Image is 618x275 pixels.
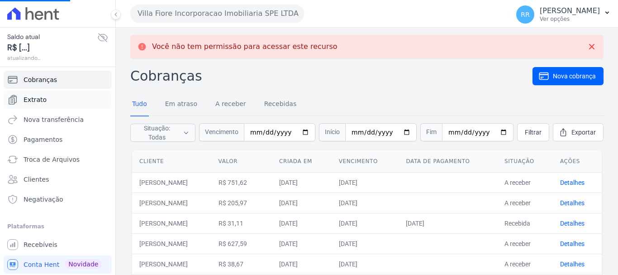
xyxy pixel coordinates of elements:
td: Recebida [497,213,553,233]
span: Situação: Todas [136,124,177,142]
td: [PERSON_NAME] [132,254,211,274]
td: [DATE] [332,233,399,254]
td: [DATE] [272,213,332,233]
a: Recebidas [262,93,299,116]
a: Detalhes [560,179,585,186]
span: R$ [...] [7,42,97,54]
th: Cliente [132,150,211,173]
span: Nova transferência [24,115,84,124]
td: R$ 627,59 [211,233,272,254]
a: Detalhes [560,240,585,247]
th: Vencimento [332,150,399,173]
td: [PERSON_NAME] [132,233,211,254]
a: Exportar [553,123,604,141]
span: Pagamentos [24,135,62,144]
th: Situação [497,150,553,173]
td: [DATE] [399,213,497,233]
p: Você não tem permissão para acessar este recurso [152,42,338,51]
a: Nova cobrança [532,67,604,85]
a: Tudo [130,93,149,116]
span: Cobranças [24,75,57,84]
span: Negativação [24,195,63,204]
a: Detalhes [560,199,585,207]
td: [PERSON_NAME] [132,193,211,213]
p: Ver opções [540,15,600,23]
td: [DATE] [272,172,332,193]
span: Vencimento [199,123,244,141]
th: Criada em [272,150,332,173]
td: A receber [497,233,553,254]
td: R$ 751,62 [211,172,272,193]
td: [DATE] [332,172,399,193]
a: Extrato [4,91,112,109]
td: [DATE] [272,233,332,254]
td: [PERSON_NAME] [132,213,211,233]
span: Novidade [65,259,102,269]
td: [DATE] [272,193,332,213]
td: A receber [497,193,553,213]
td: [DATE] [272,254,332,274]
span: Nova cobrança [553,72,596,81]
td: [DATE] [332,193,399,213]
button: Villa Fiore Incorporacao Imobiliaria SPE LTDA [130,5,304,23]
td: A receber [497,172,553,193]
span: Conta Hent [24,260,59,269]
span: Filtrar [525,128,542,137]
td: [DATE] [332,254,399,274]
td: R$ 205,97 [211,193,272,213]
span: Exportar [571,128,596,137]
button: RR [PERSON_NAME] Ver opções [509,2,618,27]
span: Recebíveis [24,240,57,249]
a: Recebíveis [4,236,112,254]
span: Troca de Arquivos [24,155,80,164]
span: atualizando... [7,54,97,62]
span: Início [319,123,345,141]
a: Filtrar [517,123,549,141]
a: A receber [214,93,248,116]
a: Nova transferência [4,111,112,129]
span: Extrato [24,95,47,104]
a: Cobranças [4,71,112,89]
td: [PERSON_NAME] [132,172,211,193]
a: Detalhes [560,220,585,227]
a: Conta Hent Novidade [4,256,112,274]
td: A receber [497,254,553,274]
button: Situação: Todas [130,124,195,142]
th: Data de pagamento [399,150,497,173]
td: R$ 31,11 [211,213,272,233]
th: Ações [553,150,602,173]
h2: Cobranças [130,66,532,86]
span: Saldo atual [7,32,97,42]
a: Em atraso [163,93,199,116]
a: Detalhes [560,261,585,268]
a: Troca de Arquivos [4,150,112,169]
p: [PERSON_NAME] [540,6,600,15]
th: Valor [211,150,272,173]
span: RR [521,11,529,18]
td: R$ 38,67 [211,254,272,274]
a: Clientes [4,170,112,188]
div: Plataformas [7,221,108,232]
td: [DATE] [332,213,399,233]
a: Negativação [4,190,112,208]
span: Clientes [24,175,49,184]
a: Pagamentos [4,130,112,149]
span: Fim [420,123,442,141]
